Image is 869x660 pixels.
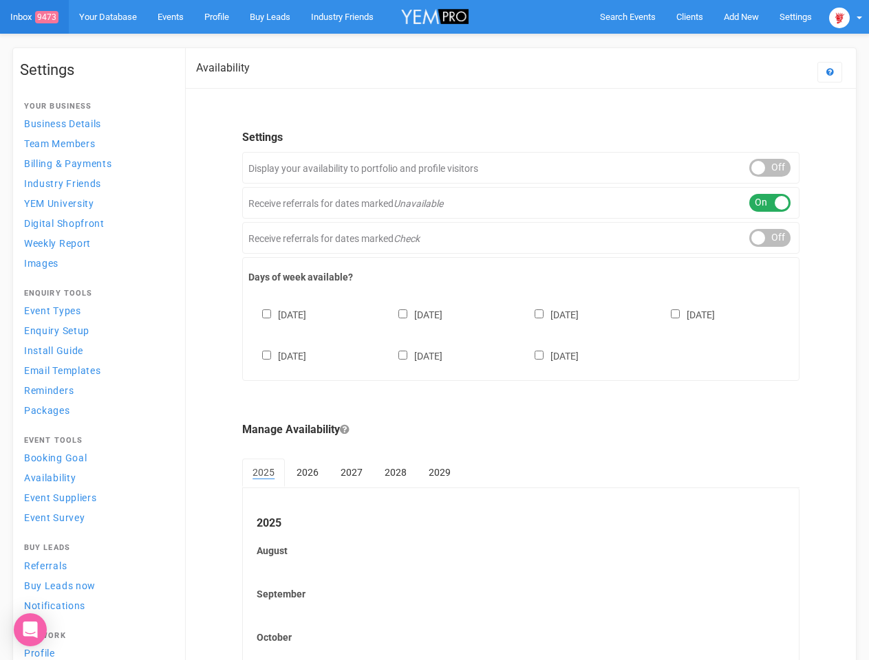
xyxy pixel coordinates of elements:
[24,258,58,269] span: Images
[24,305,81,316] span: Event Types
[24,512,85,523] span: Event Survey
[20,254,171,272] a: Images
[20,556,171,575] a: Referrals
[20,508,171,527] a: Event Survey
[20,448,171,467] a: Booking Goal
[385,348,442,363] label: [DATE]
[242,130,800,146] legend: Settings
[20,596,171,615] a: Notifications
[398,309,407,318] input: [DATE]
[242,459,285,487] a: 2025
[257,516,785,531] legend: 2025
[24,289,167,298] h4: Enquiry Tools
[24,345,83,356] span: Install Guide
[20,488,171,507] a: Event Suppliers
[242,422,800,438] legend: Manage Availability
[248,270,793,284] label: Days of week available?
[24,325,89,336] span: Enquiry Setup
[535,351,544,360] input: [DATE]
[521,348,579,363] label: [DATE]
[257,630,785,644] label: October
[196,62,250,74] h2: Availability
[676,12,703,22] span: Clients
[35,11,58,23] span: 9473
[242,152,800,184] div: Display your availability to portfolio and profile visitors
[24,118,101,129] span: Business Details
[248,307,306,322] label: [DATE]
[20,361,171,379] a: Email Templates
[24,472,76,483] span: Availability
[248,348,306,363] label: [DATE]
[521,307,579,322] label: [DATE]
[20,576,171,595] a: Buy Leads now
[20,341,171,360] a: Install Guide
[374,459,417,486] a: 2028
[24,138,95,149] span: Team Members
[24,102,167,111] h4: Your Business
[20,174,171,192] a: Industry Friends
[394,198,443,209] em: Unavailable
[829,8,850,28] img: open-uri20250107-2-1pbi2ie
[20,62,171,78] h1: Settings
[242,222,800,254] div: Receive referrals for dates marked
[20,234,171,252] a: Weekly Report
[257,587,785,601] label: September
[257,544,785,558] label: August
[671,309,680,318] input: [DATE]
[330,459,373,486] a: 2027
[24,600,85,611] span: Notifications
[535,309,544,318] input: [DATE]
[24,544,167,552] h4: Buy Leads
[657,307,715,322] label: [DATE]
[24,437,167,445] h4: Event Tools
[418,459,461,486] a: 2029
[20,301,171,320] a: Event Types
[24,632,167,640] h4: Network
[20,214,171,232] a: Digital Shopfront
[20,321,171,340] a: Enquiry Setup
[20,381,171,399] a: Reminders
[24,198,94,209] span: YEM University
[20,468,171,487] a: Availability
[24,405,70,416] span: Packages
[20,401,171,419] a: Packages
[262,309,271,318] input: [DATE]
[600,12,656,22] span: Search Events
[262,351,271,360] input: [DATE]
[24,158,112,169] span: Billing & Payments
[286,459,329,486] a: 2026
[394,233,420,244] em: Check
[242,187,800,219] div: Receive referrals for dates marked
[385,307,442,322] label: [DATE]
[14,613,47,646] div: Open Intercom Messenger
[24,365,101,376] span: Email Templates
[20,134,171,153] a: Team Members
[398,351,407,360] input: [DATE]
[20,114,171,133] a: Business Details
[24,385,74,396] span: Reminders
[24,218,105,229] span: Digital Shopfront
[20,194,171,212] a: YEM University
[20,154,171,173] a: Billing & Payments
[24,492,97,503] span: Event Suppliers
[724,12,759,22] span: Add New
[24,452,87,463] span: Booking Goal
[24,238,91,249] span: Weekly Report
